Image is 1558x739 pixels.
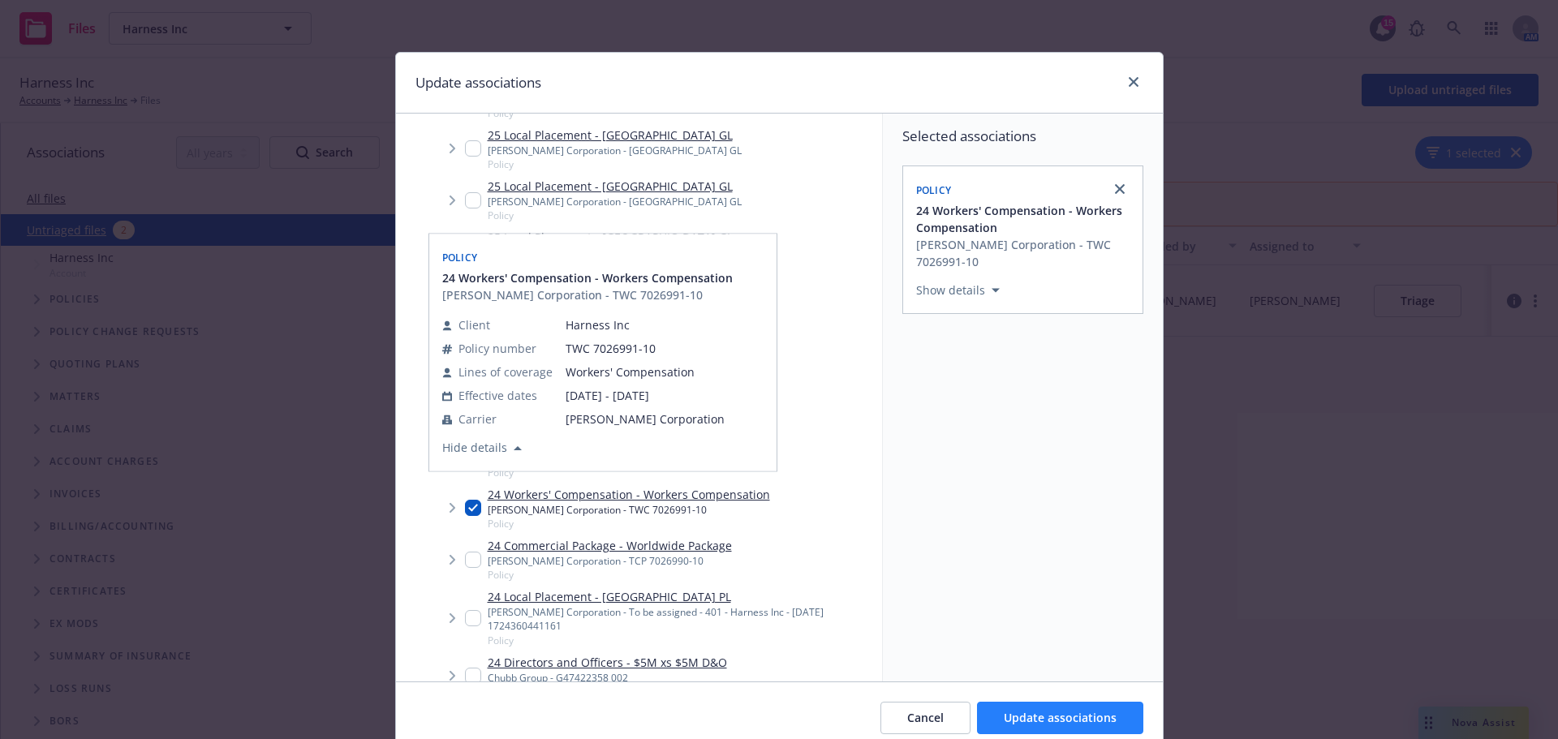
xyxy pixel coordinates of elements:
span: [DATE] - [DATE] [566,388,725,405]
button: 24 Workers' Compensation - Workers Compensation [916,202,1133,236]
a: close [1110,179,1130,199]
span: Policy [488,517,770,531]
button: Hide details [436,438,528,458]
span: Policy number [458,341,536,358]
div: [PERSON_NAME] Corporation - [GEOGRAPHIC_DATA] GL [488,144,742,157]
h1: Update associations [415,72,541,93]
a: 25 Local Placement - [GEOGRAPHIC_DATA] GL [488,178,742,195]
span: TWC 7026991-10 [566,341,725,358]
button: Cancel [880,702,971,734]
span: Policy [442,251,478,265]
span: Policy [488,568,732,582]
span: Workers' Compensation [566,364,725,381]
div: [PERSON_NAME] Corporation - TWC 7026991-10 [488,503,770,517]
span: [PERSON_NAME] Corporation [566,411,725,428]
div: [PERSON_NAME] Corporation - TCP 7026990-10 [488,554,732,568]
span: Selected associations [902,127,1143,146]
span: Client [458,317,490,334]
div: Chubb Group - G47422358 002 [488,671,727,685]
button: Update associations [977,702,1143,734]
span: Policy [488,157,742,171]
div: [PERSON_NAME] Corporation - To be assigned - 401 - Harness Inc - [DATE] 1724360441161 [488,605,876,633]
a: close [1124,72,1143,92]
span: Effective dates [458,388,537,405]
span: Carrier [458,411,497,428]
div: [PERSON_NAME] Corporation - [GEOGRAPHIC_DATA] GL [488,195,742,208]
span: Update associations [1004,710,1117,725]
a: 24 Directors and Officers - $5M xs $5M D&O [488,654,727,671]
button: Show details [910,281,1006,300]
a: 25 Local Placement - [GEOGRAPHIC_DATA] GL [488,229,742,246]
a: 25 Local Placement - [GEOGRAPHIC_DATA] GL [488,127,742,144]
span: Harness Inc [566,317,725,334]
span: Lines of coverage [458,364,553,381]
span: Policy [488,634,876,647]
span: Cancel [907,710,944,725]
button: 24 Workers' Compensation - Workers Compensation [442,270,733,287]
a: 24 Local Placement - [GEOGRAPHIC_DATA] PL [488,588,876,605]
a: 24 Workers' Compensation - Workers Compensation [488,486,770,503]
span: Policy [916,183,952,197]
div: [PERSON_NAME] Corporation - TWC 7026991-10 [442,287,733,304]
span: Policy [488,208,742,222]
div: [PERSON_NAME] Corporation - TWC 7026991-10 [916,236,1133,270]
a: 24 Commercial Package - Worldwide Package [488,537,732,554]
